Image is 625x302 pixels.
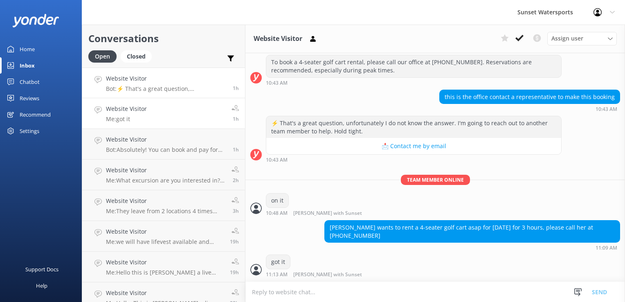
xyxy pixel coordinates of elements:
[106,166,225,175] h4: Website Visitor
[106,238,224,246] p: Me: we will have lifevest available and professional crew on board
[106,104,147,113] h4: Website Visitor
[233,177,239,184] span: Sep 20 2025 09:25am (UTC -05:00) America/Cancun
[440,90,620,104] div: this is the office contact a representative to make this booking
[233,115,239,122] span: Sep 20 2025 10:13am (UTC -05:00) America/Cancun
[20,123,39,139] div: Settings
[324,245,620,250] div: Sep 20 2025 10:09am (UTC -05:00) America/Cancun
[82,252,245,282] a: Website VisitorMe:Hello this is [PERSON_NAME] a live agent from [GEOGRAPHIC_DATA], the Sunset Sip...
[121,50,152,63] div: Closed
[82,98,245,129] a: Website VisitorMe:got it1h
[293,272,362,277] span: [PERSON_NAME] with Sunset
[266,210,389,216] div: Sep 20 2025 09:48am (UTC -05:00) America/Cancun
[12,14,59,27] img: yonder-white-logo.png
[20,74,40,90] div: Chatbot
[266,138,561,154] button: 📩 Contact me by email
[106,227,224,236] h4: Website Visitor
[82,160,245,190] a: Website VisitorMe:What excursion are you interested in? I am live and in [GEOGRAPHIC_DATA] now!2h
[88,52,121,61] a: Open
[233,207,239,214] span: Sep 20 2025 07:58am (UTC -05:00) America/Cancun
[266,255,290,269] div: got it
[88,50,117,63] div: Open
[254,34,302,44] h3: Website Visitor
[596,107,617,112] strong: 10:43 AM
[36,277,47,294] div: Help
[82,129,245,160] a: Website VisitorBot:Absolutely! You can book and pay for your sister-in-law and her friend to go o...
[106,135,227,144] h4: Website Visitor
[106,288,224,297] h4: Website Visitor
[233,146,239,153] span: Sep 20 2025 09:48am (UTC -05:00) America/Cancun
[106,146,227,153] p: Bot: Absolutely! You can book and pay for your sister-in-law and her friend to go on the cruise e...
[293,211,362,216] span: [PERSON_NAME] with Sunset
[20,106,51,123] div: Recommend
[20,57,35,74] div: Inbox
[106,115,147,123] p: Me: got it
[266,80,562,86] div: Sep 20 2025 09:43am (UTC -05:00) America/Cancun
[551,34,583,43] span: Assign user
[106,269,224,276] p: Me: Hello this is [PERSON_NAME] a live agent from [GEOGRAPHIC_DATA], the Sunset Sip and Sail depa...
[596,246,617,250] strong: 11:09 AM
[233,85,239,92] span: Sep 20 2025 10:21am (UTC -05:00) America/Cancun
[547,32,617,45] div: Assign User
[106,177,225,184] p: Me: What excursion are you interested in? I am live and in [GEOGRAPHIC_DATA] now!
[88,31,239,46] h2: Conversations
[20,41,35,57] div: Home
[266,55,561,77] div: To book a 4-seater golf cart rental, please call our office at [PHONE_NUMBER]. Reservations are r...
[230,269,239,276] span: Sep 19 2025 03:58pm (UTC -05:00) America/Cancun
[20,90,39,106] div: Reviews
[266,211,288,216] strong: 10:48 AM
[266,158,288,162] strong: 10:43 AM
[401,175,470,185] span: Team member online
[266,271,389,277] div: Sep 20 2025 10:13am (UTC -05:00) America/Cancun
[106,258,224,267] h4: Website Visitor
[82,221,245,252] a: Website VisitorMe:we will have lifevest available and professional crew on board19h
[266,116,561,138] div: ⚡ That's a great question, unfortunately I do not know the answer. I'm going to reach out to anot...
[266,272,288,277] strong: 11:13 AM
[106,196,225,205] h4: Website Visitor
[266,81,288,86] strong: 10:43 AM
[106,74,227,83] h4: Website Visitor
[25,261,58,277] div: Support Docs
[106,207,225,215] p: Me: They leave from 2 locations 4 times perr day. When are you coming to [GEOGRAPHIC_DATA]?
[106,85,227,92] p: Bot: ⚡ That's a great question, unfortunately I do not know the answer. I'm going to reach out to...
[82,190,245,221] a: Website VisitorMe:They leave from 2 locations 4 times perr day. When are you coming to [GEOGRAPHI...
[82,68,245,98] a: Website VisitorBot:⚡ That's a great question, unfortunately I do not know the answer. I'm going t...
[325,221,620,242] div: [PERSON_NAME] wants to rent a 4-seater golf cart asap for [DATE] for 3 hours, please call her at ...
[266,157,562,162] div: Sep 20 2025 09:43am (UTC -05:00) America/Cancun
[121,52,156,61] a: Closed
[266,194,288,207] div: on it
[230,238,239,245] span: Sep 19 2025 04:07pm (UTC -05:00) America/Cancun
[439,106,620,112] div: Sep 20 2025 09:43am (UTC -05:00) America/Cancun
